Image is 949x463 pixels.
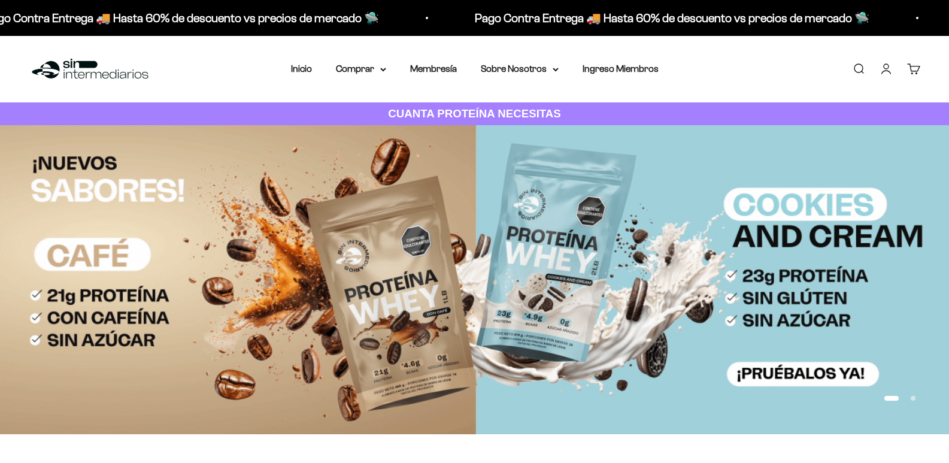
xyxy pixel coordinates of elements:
summary: Comprar [336,61,386,77]
a: Ingreso Miembros [583,63,659,74]
strong: CUANTA PROTEÍNA NECESITAS [388,107,561,120]
a: Inicio [291,63,312,74]
summary: Sobre Nosotros [481,61,559,77]
a: Membresía [410,63,457,74]
p: Pago Contra Entrega 🚚 Hasta 60% de descuento vs precios de mercado 🛸 [304,8,699,28]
